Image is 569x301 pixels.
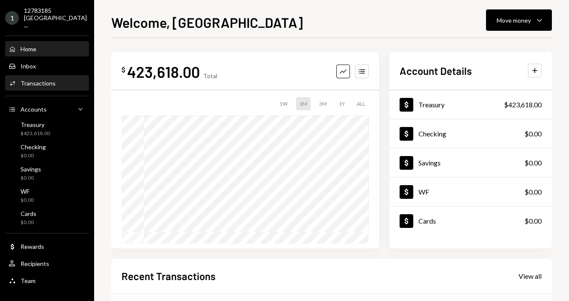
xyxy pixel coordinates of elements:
[400,64,472,78] h2: Account Details
[5,101,89,117] a: Accounts
[5,163,89,183] a: Savings$0.00
[418,130,446,138] div: Checking
[418,217,436,225] div: Cards
[525,158,542,168] div: $0.00
[127,62,200,81] div: 423,618.00
[5,185,89,206] a: WF$0.00
[389,119,552,148] a: Checking$0.00
[21,45,36,53] div: Home
[276,97,291,110] div: 1W
[21,152,46,159] div: $0.00
[111,14,303,31] h1: Welcome, [GEOGRAPHIC_DATA]
[5,41,89,56] a: Home
[122,65,125,74] div: $
[21,165,41,173] div: Savings
[21,62,36,70] div: Inbox
[296,97,311,110] div: 1M
[5,58,89,74] a: Inbox
[21,80,56,87] div: Transactions
[519,271,542,280] a: View all
[418,188,429,196] div: WF
[21,197,34,204] div: $0.00
[389,177,552,206] a: WF$0.00
[418,100,445,109] div: Treasury
[504,100,542,110] div: $423,618.00
[21,260,49,267] div: Recipients
[335,97,348,110] div: 1Y
[21,210,36,217] div: Cards
[497,16,531,25] div: Move money
[21,219,36,226] div: $0.00
[5,256,89,271] a: Recipients
[203,72,217,80] div: Total
[5,239,89,254] a: Rewards
[316,97,330,110] div: 3M
[519,272,542,280] div: View all
[389,90,552,119] a: Treasury$423,618.00
[353,97,369,110] div: ALL
[21,188,34,195] div: WF
[5,11,19,25] div: 1
[21,243,44,250] div: Rewards
[21,174,41,182] div: $0.00
[525,129,542,139] div: $0.00
[21,143,46,150] div: Checking
[122,269,216,283] h2: Recent Transactions
[21,106,47,113] div: Accounts
[389,148,552,177] a: Savings$0.00
[5,75,89,91] a: Transactions
[21,277,36,284] div: Team
[21,130,50,137] div: $423,618.00
[486,9,552,31] button: Move money
[418,159,441,167] div: Savings
[389,207,552,235] a: Cards$0.00
[5,207,89,228] a: Cards$0.00
[5,141,89,161] a: Checking$0.00
[5,273,89,288] a: Team
[525,187,542,197] div: $0.00
[24,7,87,29] div: 12783185 [GEOGRAPHIC_DATA] ...
[525,216,542,226] div: $0.00
[21,121,50,128] div: Treasury
[5,118,89,139] a: Treasury$423,618.00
